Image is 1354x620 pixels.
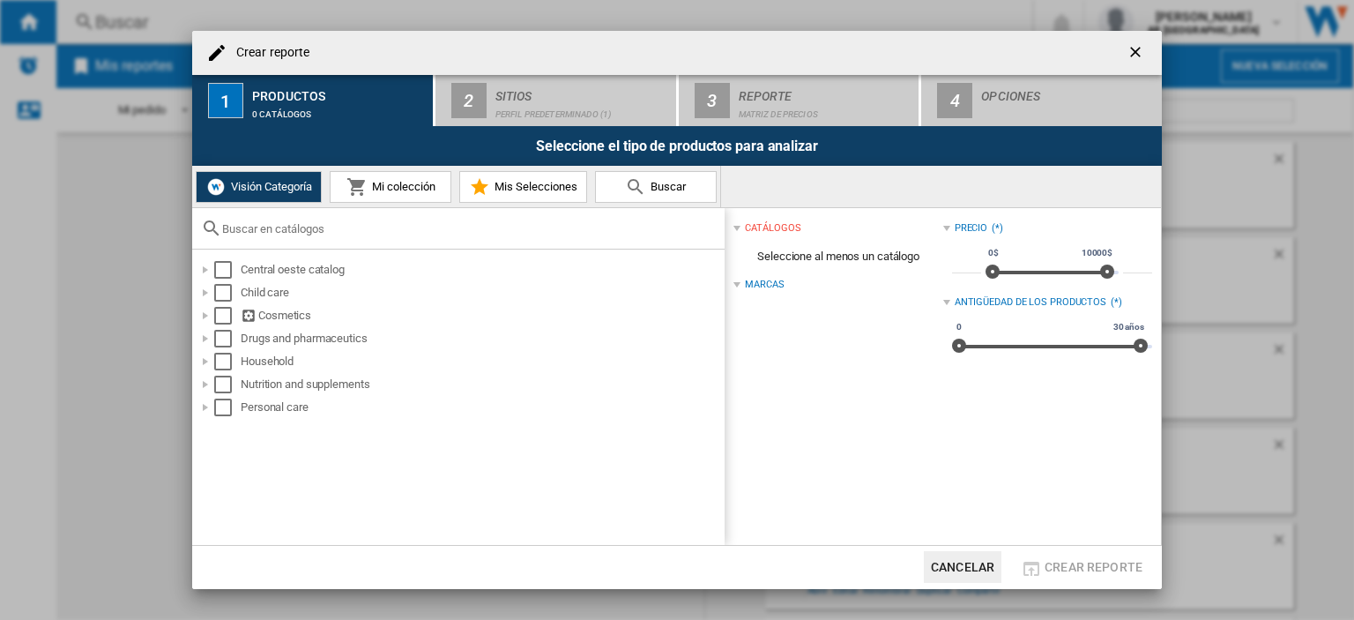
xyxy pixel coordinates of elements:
[1127,43,1148,64] ng-md-icon: getI18NText('BUTTONS.CLOSE_DIALOG')
[937,83,972,118] div: 4
[435,75,678,126] button: 2 Sitios Perfil predeterminado (1)
[924,551,1001,583] button: Cancelar
[490,180,577,193] span: Mis Selecciones
[739,101,912,119] div: Matriz de precios
[214,330,241,347] md-checkbox: Select
[196,171,322,203] button: Visión Categoría
[205,176,227,198] img: wiser-icon-white.png
[214,307,241,325] md-checkbox: Select
[214,353,241,370] md-checkbox: Select
[368,180,435,193] span: Mi colección
[241,307,722,325] div: Cosmetics
[241,261,722,279] div: Central oeste catalog
[214,376,241,393] md-checkbox: Select
[1045,560,1142,574] span: Crear reporte
[214,284,241,302] md-checkbox: Select
[459,171,587,203] button: Mis Selecciones
[451,83,487,118] div: 2
[330,171,451,203] button: Mi colección
[955,221,987,235] div: Precio
[495,82,669,101] div: Sitios
[222,222,716,235] input: Buscar en catálogos
[214,399,241,416] md-checkbox: Select
[192,126,1162,166] div: Seleccione el tipo de productos para analizar
[954,320,964,334] span: 0
[241,353,722,370] div: Household
[241,376,722,393] div: Nutrition and supplements
[955,295,1106,310] div: Antigüedad de los productos
[733,240,942,273] span: Seleccione al menos un catálogo
[241,330,722,347] div: Drugs and pharmaceutics
[227,180,312,193] span: Visión Categoría
[192,31,1162,589] md-dialog: Crear reporte ...
[495,101,669,119] div: Perfil predeterminado (1)
[1079,246,1115,260] span: 10000$
[1111,320,1147,334] span: 30 años
[646,180,686,193] span: Buscar
[981,82,1155,101] div: Opciones
[241,284,722,302] div: Child care
[739,82,912,101] div: Reporte
[252,101,426,119] div: 0 catálogos
[921,75,1162,126] button: 4 Opciones
[986,246,1001,260] span: 0$
[595,171,717,203] button: Buscar
[745,221,800,235] div: catálogos
[208,83,243,118] div: 1
[1015,551,1148,583] button: Crear reporte
[192,75,435,126] button: 1 Productos 0 catálogos
[241,399,722,416] div: Personal care
[214,261,241,279] md-checkbox: Select
[679,75,921,126] button: 3 Reporte Matriz de precios
[227,44,309,62] h4: Crear reporte
[695,83,730,118] div: 3
[252,82,426,101] div: Productos
[1120,35,1155,71] button: getI18NText('BUTTONS.CLOSE_DIALOG')
[745,278,784,292] div: Marcas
